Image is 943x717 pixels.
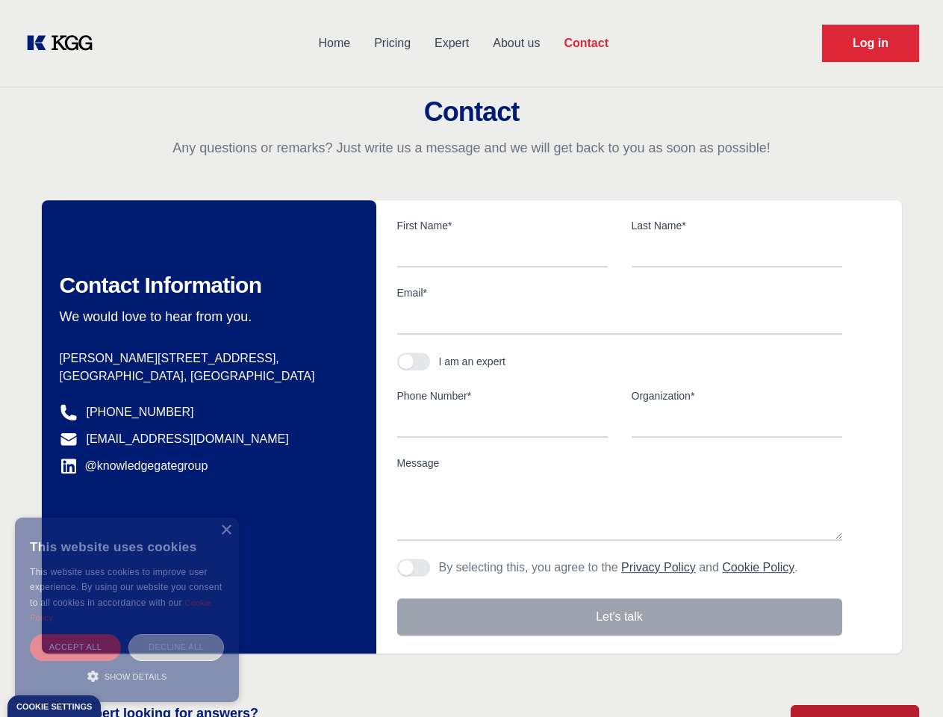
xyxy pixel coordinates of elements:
div: I am an expert [439,354,506,369]
p: [GEOGRAPHIC_DATA], [GEOGRAPHIC_DATA] [60,367,352,385]
label: First Name* [397,218,608,233]
div: Cookie settings [16,703,92,711]
span: This website uses cookies to improve user experience. By using our website you consent to all coo... [30,567,222,608]
p: By selecting this, you agree to the and . [439,559,798,577]
a: About us [481,24,552,63]
a: Cookie Policy [30,598,212,622]
a: @knowledgegategroup [60,457,208,475]
a: Pricing [362,24,423,63]
h2: Contact Information [60,272,352,299]
label: Phone Number* [397,388,608,403]
a: [EMAIL_ADDRESS][DOMAIN_NAME] [87,430,289,448]
p: We would love to hear from you. [60,308,352,326]
p: Any questions or remarks? Just write us a message and we will get back to you as soon as possible! [18,139,925,157]
label: Message [397,456,842,471]
iframe: Chat Widget [868,645,943,717]
div: Decline all [128,634,224,660]
a: Cookie Policy [722,561,794,574]
a: [PHONE_NUMBER] [87,403,194,421]
a: Privacy Policy [621,561,696,574]
a: Home [306,24,362,63]
a: Expert [423,24,481,63]
label: Last Name* [632,218,842,233]
div: Show details [30,668,224,683]
div: Close [220,525,231,536]
h2: Contact [18,97,925,127]
p: [PERSON_NAME][STREET_ADDRESS], [60,350,352,367]
label: Organization* [632,388,842,403]
button: Let's talk [397,598,842,636]
span: Show details [105,672,167,681]
a: Request Demo [822,25,919,62]
a: Contact [552,24,620,63]
div: Accept all [30,634,121,660]
label: Email* [397,285,842,300]
a: KOL Knowledge Platform: Talk to Key External Experts (KEE) [24,31,105,55]
div: This website uses cookies [30,529,224,565]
